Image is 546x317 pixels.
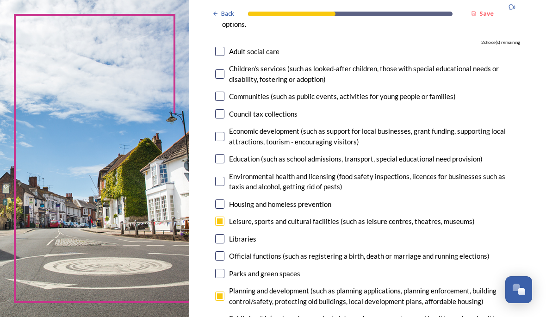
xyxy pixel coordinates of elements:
div: Official functions (such as registering a birth, death or marriage and running elections) [229,251,490,261]
div: Communities (such as public events, activities for young people or families) [229,91,456,102]
div: Adult social care [229,46,279,57]
div: Children's services (such as looked-after children, those with special educational needs or disab... [229,63,520,84]
button: Open Chat [505,276,532,303]
div: Housing and homeless prevention [229,199,331,210]
div: Economic development (such as support for local businesses, grant funding, supporting local attra... [229,126,520,147]
div: Libraries [229,234,256,244]
div: Council tax collections [229,109,298,119]
div: Environmental health and licensing (food safety inspections, licences for businesses such as taxi... [229,171,520,192]
span: 2 choice(s) remaining [481,39,520,46]
span: Back [221,9,234,18]
div: Parks and green spaces [229,268,300,279]
div: Leisure, sports and cultural facilities (such as leisure centres, theatres, museums) [229,216,475,227]
strong: Save [479,9,494,18]
div: Education (such as school admissions, transport, special educational need provision) [229,154,483,164]
div: Planning and development (such as planning applications, planning enforcement, building control/s... [229,286,520,306]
